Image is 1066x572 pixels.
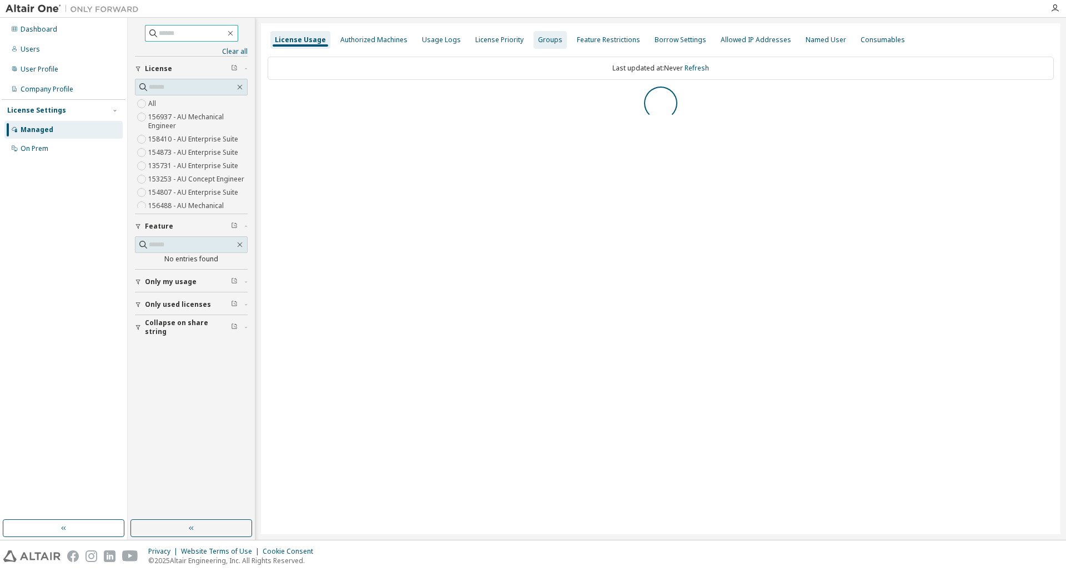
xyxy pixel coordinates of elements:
[231,222,238,231] span: Clear filter
[148,159,240,173] label: 135731 - AU Enterprise Suite
[145,277,197,286] span: Only my usage
[655,36,706,44] div: Borrow Settings
[135,47,248,56] a: Clear all
[3,550,61,562] img: altair_logo.svg
[268,57,1054,80] div: Last updated at: Never
[340,36,408,44] div: Authorized Machines
[21,65,58,74] div: User Profile
[145,318,231,336] span: Collapse on share string
[148,199,248,221] label: 156488 - AU Mechanical Designer
[135,255,248,264] div: No entries found
[422,36,461,44] div: Usage Logs
[181,547,263,556] div: Website Terms of Use
[135,57,248,81] button: License
[135,214,248,239] button: Feature
[263,547,320,556] div: Cookie Consent
[861,36,905,44] div: Consumables
[148,133,240,146] label: 158410 - AU Enterprise Suite
[122,550,138,562] img: youtube.svg
[231,300,238,309] span: Clear filter
[231,64,238,73] span: Clear filter
[21,144,48,153] div: On Prem
[148,547,181,556] div: Privacy
[135,270,248,294] button: Only my usage
[6,3,144,14] img: Altair One
[21,85,73,94] div: Company Profile
[104,550,115,562] img: linkedin.svg
[275,36,326,44] div: License Usage
[135,315,248,340] button: Collapse on share string
[145,222,173,231] span: Feature
[21,45,40,54] div: Users
[148,97,158,110] label: All
[577,36,640,44] div: Feature Restrictions
[145,64,172,73] span: License
[148,186,240,199] label: 154807 - AU Enterprise Suite
[145,300,211,309] span: Only used licenses
[135,292,248,317] button: Only used licenses
[231,277,238,286] span: Clear filter
[685,63,709,73] a: Refresh
[538,36,562,44] div: Groups
[806,36,846,44] div: Named User
[148,146,240,159] label: 154873 - AU Enterprise Suite
[67,550,79,562] img: facebook.svg
[21,125,53,134] div: Managed
[86,550,97,562] img: instagram.svg
[475,36,524,44] div: License Priority
[148,556,320,565] p: © 2025 Altair Engineering, Inc. All Rights Reserved.
[7,106,66,115] div: License Settings
[148,110,248,133] label: 156937 - AU Mechanical Engineer
[21,25,57,34] div: Dashboard
[148,173,247,186] label: 153253 - AU Concept Engineer
[721,36,791,44] div: Allowed IP Addresses
[231,323,238,332] span: Clear filter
